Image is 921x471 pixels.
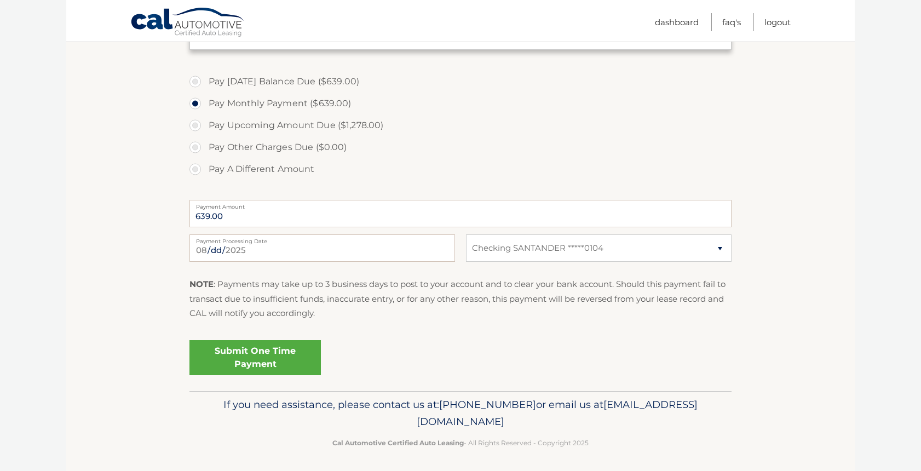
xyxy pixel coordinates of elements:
[189,136,732,158] label: Pay Other Charges Due ($0.00)
[189,93,732,114] label: Pay Monthly Payment ($639.00)
[189,114,732,136] label: Pay Upcoming Amount Due ($1,278.00)
[332,439,464,447] strong: Cal Automotive Certified Auto Leasing
[439,398,536,411] span: [PHONE_NUMBER]
[189,277,732,320] p: : Payments may take up to 3 business days to post to your account and to clear your bank account....
[197,396,724,431] p: If you need assistance, please contact us at: or email us at
[189,158,732,180] label: Pay A Different Amount
[130,7,245,39] a: Cal Automotive
[764,13,791,31] a: Logout
[189,234,455,243] label: Payment Processing Date
[189,234,455,262] input: Payment Date
[189,340,321,375] a: Submit One Time Payment
[189,200,732,209] label: Payment Amount
[189,71,732,93] label: Pay [DATE] Balance Due ($639.00)
[655,13,699,31] a: Dashboard
[189,200,732,227] input: Payment Amount
[197,437,724,449] p: - All Rights Reserved - Copyright 2025
[722,13,741,31] a: FAQ's
[189,279,214,289] strong: NOTE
